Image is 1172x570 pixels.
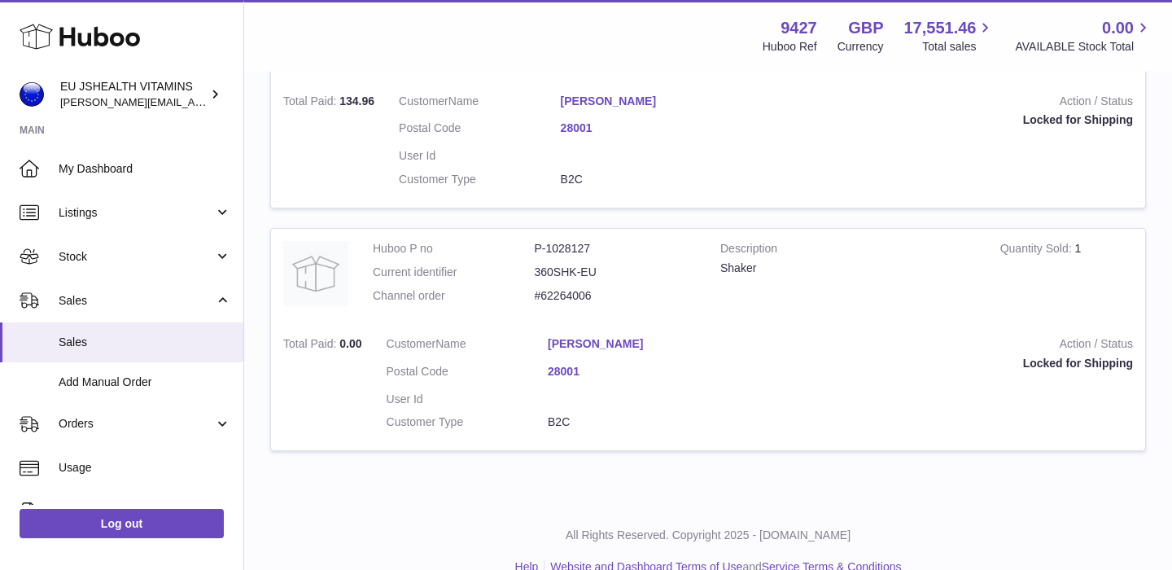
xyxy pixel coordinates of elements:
[561,172,723,187] dd: B2C
[903,17,976,39] span: 17,551.46
[59,205,214,221] span: Listings
[548,364,710,379] a: 28001
[373,241,535,256] dt: Huboo P no
[387,392,549,407] dt: User Id
[257,528,1159,543] p: All Rights Reserved. Copyright 2025 - [DOMAIN_NAME]
[387,336,549,356] dt: Name
[837,39,884,55] div: Currency
[59,375,231,390] span: Add Manual Order
[283,337,339,354] strong: Total Paid
[763,39,817,55] div: Huboo Ref
[1102,17,1134,39] span: 0.00
[548,336,710,352] a: [PERSON_NAME]
[399,172,561,187] dt: Customer Type
[561,94,723,109] a: [PERSON_NAME]
[535,288,697,304] dd: #62264006
[60,79,207,110] div: EU JSHEALTH VITAMINS
[387,414,549,430] dt: Customer Type
[1015,39,1152,55] span: AVAILABLE Stock Total
[561,121,723,136] a: 28001
[339,337,361,350] span: 0.00
[922,39,995,55] span: Total sales
[903,17,995,55] a: 17,551.46 Total sales
[734,356,1133,371] div: Locked for Shipping
[535,241,697,256] dd: P-1028127
[387,364,549,384] dt: Postal Code
[746,94,1133,113] strong: Action / Status
[20,509,224,538] a: Log out
[399,94,448,107] span: Customer
[60,95,326,108] span: [PERSON_NAME][EMAIL_ADDRESS][DOMAIN_NAME]
[373,265,535,280] dt: Current identifier
[746,112,1133,128] div: Locked for Shipping
[734,336,1133,356] strong: Action / Status
[387,337,436,350] span: Customer
[535,265,697,280] dd: 360SHK-EU
[720,261,976,276] div: Shaker
[399,121,561,140] dt: Postal Code
[988,229,1145,324] td: 1
[1015,17,1152,55] a: 0.00 AVAILABLE Stock Total
[720,241,976,261] strong: Description
[59,249,214,265] span: Stock
[399,94,561,113] dt: Name
[1000,242,1075,259] strong: Quantity Sold
[548,414,710,430] dd: B2C
[59,504,214,520] span: Invoicing and Payments
[781,17,817,39] strong: 9427
[59,460,231,476] span: Usage
[283,241,348,306] img: no-photo.jpg
[848,17,883,39] strong: GBP
[59,335,231,350] span: Sales
[59,416,214,432] span: Orders
[339,94,374,107] span: 134.96
[399,148,561,164] dt: User Id
[283,94,339,112] strong: Total Paid
[20,82,44,107] img: laura@jessicasepel.com
[59,161,231,177] span: My Dashboard
[373,288,535,304] dt: Channel order
[59,293,214,309] span: Sales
